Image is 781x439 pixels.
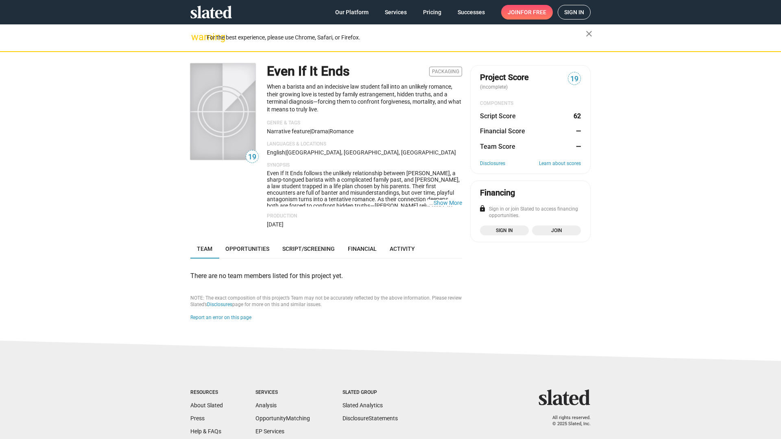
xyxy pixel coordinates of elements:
a: Sign in [480,226,529,235]
a: Learn about scores [539,161,581,167]
a: Join [532,226,581,235]
div: Resources [190,389,223,396]
span: Sign in [564,5,584,19]
a: About Slated [190,402,223,409]
dd: 62 [573,112,581,120]
span: Romance [329,128,353,135]
dd: — [573,142,581,151]
p: Synopsis [267,162,462,169]
span: | [310,128,311,135]
span: Packaging [429,67,462,76]
a: Analysis [255,402,277,409]
dd: — [573,127,581,135]
button: …Show More [434,200,462,206]
span: Team [197,246,212,252]
span: Even If It Ends follows the unlikely relationship between [PERSON_NAME], a sharp-tongued barista ... [267,170,460,254]
a: Press [190,415,205,422]
a: Successes [451,5,491,20]
a: Joinfor free [501,5,553,20]
h1: Even If It Ends [267,63,349,80]
button: Report an error on this page [190,315,251,321]
dt: Financial Score [480,127,525,135]
div: Services [255,389,310,396]
a: Disclosures [480,161,505,167]
span: Pricing [423,5,441,20]
span: (incomplete) [480,84,509,90]
span: Sign in [485,226,524,235]
a: OpportunityMatching [255,415,310,422]
span: Project Score [480,72,529,83]
p: Genre & Tags [267,120,462,126]
span: | [285,149,286,156]
p: Languages & Locations [267,141,462,148]
span: Join [537,226,576,235]
span: English [267,149,285,156]
mat-icon: lock [479,205,486,212]
div: For the best experience, please use Chrome, Safari, or Firefox. [207,32,586,43]
mat-icon: warning [191,32,201,42]
p: Production [267,213,462,219]
a: DisclosureStatements [343,415,398,422]
div: Slated Group [343,389,398,396]
span: for free [521,5,546,20]
a: Financial [341,239,383,259]
div: COMPONENTS [480,100,581,107]
span: Script/Screening [282,246,335,252]
p: All rights reserved. © 2025 Slated, Inc. [544,415,591,427]
span: | [328,128,329,135]
span: Successes [458,5,485,20]
span: [DATE] [267,221,284,228]
div: There are no team members listed for this project yet. [190,272,462,280]
span: … [425,200,434,206]
span: Our Platform [335,5,369,20]
span: Narrative feature [267,128,310,135]
a: Pricing [417,5,448,20]
mat-icon: close [584,29,594,39]
dt: Script Score [480,112,516,120]
span: Opportunities [225,246,269,252]
dt: Team Score [480,142,515,151]
a: EP Services [255,428,284,435]
span: Activity [390,246,415,252]
span: 19 [246,152,258,163]
span: Financial [348,246,377,252]
span: [GEOGRAPHIC_DATA], [GEOGRAPHIC_DATA], [GEOGRAPHIC_DATA] [286,149,456,156]
div: NOTE: The exact composition of this project’s Team may not be accurately reflected by the above i... [190,295,462,308]
p: When a barista and an indecisive law student fall into an unlikely romance, their growing love is... [267,83,462,113]
a: Opportunities [219,239,276,259]
a: Disclosures [207,302,232,307]
div: Sign in or join Slated to access financing opportunities. [480,206,581,219]
a: Our Platform [329,5,375,20]
a: Team [190,239,219,259]
a: Activity [383,239,421,259]
span: Services [385,5,407,20]
a: Sign in [558,5,591,20]
a: Help & FAQs [190,428,221,435]
a: Services [378,5,413,20]
a: Slated Analytics [343,402,383,409]
span: 19 [568,74,580,85]
span: Join [508,5,546,20]
div: Financing [480,187,515,198]
a: Script/Screening [276,239,341,259]
span: Drama [311,128,328,135]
